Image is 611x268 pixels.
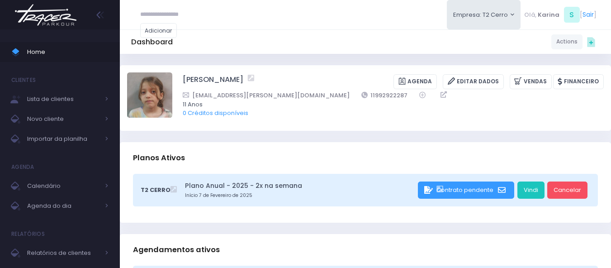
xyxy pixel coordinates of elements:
[183,100,592,109] span: 11 Anos
[133,145,185,171] h3: Planos Ativos
[185,192,415,199] small: Início 7 de Fevereiro de 2025
[510,74,552,89] a: Vendas
[551,34,583,49] a: Actions
[517,182,545,199] a: Vindi
[393,74,437,89] a: Agenda
[27,180,99,192] span: Calendário
[11,158,34,176] h4: Agenda
[553,74,604,89] a: Financeiro
[538,10,559,19] span: Karina
[27,247,99,259] span: Relatórios de clientes
[521,5,600,25] div: [ ]
[131,38,173,47] h5: Dashboard
[564,7,580,23] span: S
[27,133,99,145] span: Importar da planilha
[583,10,594,19] a: Sair
[27,113,99,125] span: Novo cliente
[11,71,36,89] h4: Clientes
[133,237,220,263] h3: Agendamentos ativos
[140,23,177,38] a: Adicionar
[27,200,99,212] span: Agenda do dia
[141,186,171,195] span: T2 Cerro
[524,10,536,19] span: Olá,
[27,46,109,58] span: Home
[361,91,408,100] a: 11992922287
[547,182,587,199] a: Cancelar
[436,186,493,194] span: Contrato pendente
[11,225,45,243] h4: Relatórios
[183,91,350,100] a: [EMAIL_ADDRESS][PERSON_NAME][DOMAIN_NAME]
[127,72,172,120] label: Alterar foto de perfil
[127,72,172,118] img: Alice Camargo Silva
[27,93,99,105] span: Lista de clientes
[443,74,504,89] a: Editar Dados
[185,181,415,191] a: Plano Anual - 2025 - 2x na semana
[583,33,600,50] div: Quick actions
[183,74,243,89] a: [PERSON_NAME]
[183,109,248,117] a: 0 Créditos disponíveis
